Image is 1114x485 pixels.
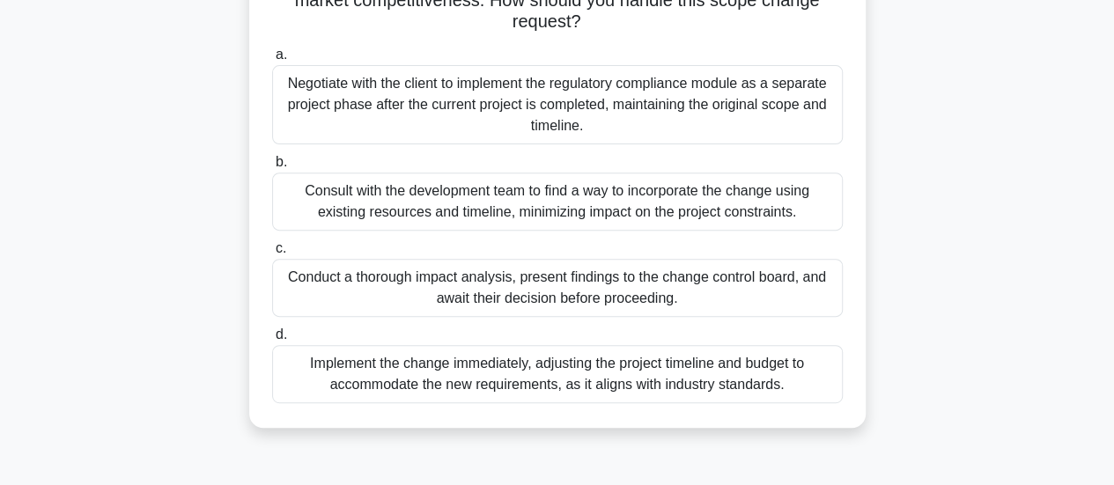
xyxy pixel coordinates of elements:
div: Negotiate with the client to implement the regulatory compliance module as a separate project pha... [272,65,843,144]
span: c. [276,240,286,255]
span: a. [276,47,287,62]
div: Implement the change immediately, adjusting the project timeline and budget to accommodate the ne... [272,345,843,403]
div: Consult with the development team to find a way to incorporate the change using existing resource... [272,173,843,231]
div: Conduct a thorough impact analysis, present findings to the change control board, and await their... [272,259,843,317]
span: b. [276,154,287,169]
span: d. [276,327,287,342]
